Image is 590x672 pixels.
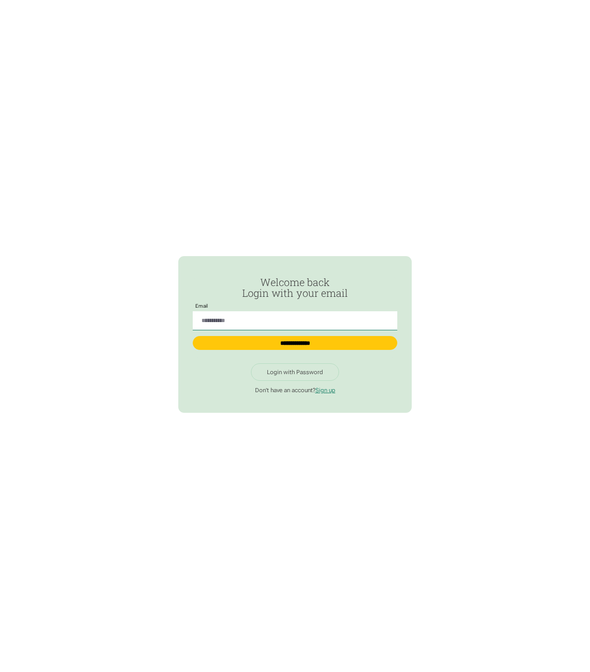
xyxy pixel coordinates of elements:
[193,277,397,299] h2: Welcome back Login with your email
[193,277,397,358] form: Passwordless Login
[193,387,397,394] p: Don't have an account?
[315,387,335,394] a: Sign up
[193,304,210,309] label: Email
[267,368,323,376] div: Login with Password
